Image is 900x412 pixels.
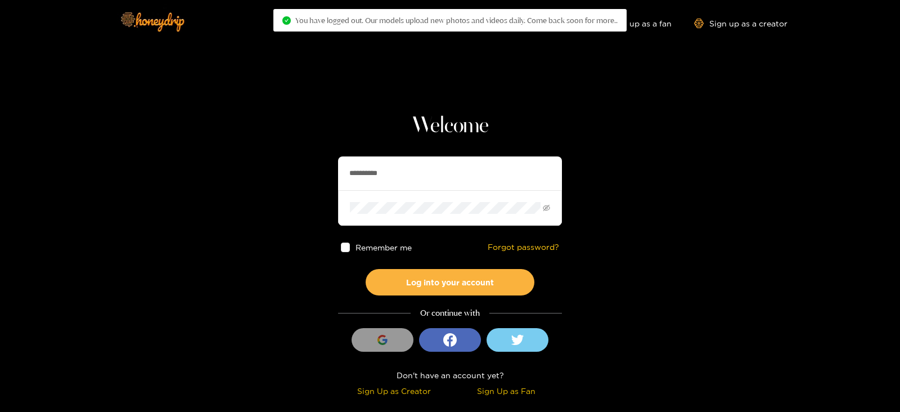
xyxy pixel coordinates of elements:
span: check-circle [282,16,291,25]
a: Forgot password? [488,243,559,252]
div: Or continue with [338,307,562,320]
h1: Welcome [338,113,562,140]
button: Log into your account [366,269,534,295]
div: Sign Up as Creator [341,384,447,397]
span: You have logged out. Our models upload new photos and videos daily. Come back soon for more.. [295,16,618,25]
div: Don't have an account yet? [338,369,562,382]
a: Sign up as a fan [595,19,672,28]
div: Sign Up as Fan [453,384,559,397]
a: Sign up as a creator [694,19,787,28]
span: eye-invisible [543,204,550,212]
span: Remember me [356,243,412,252]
